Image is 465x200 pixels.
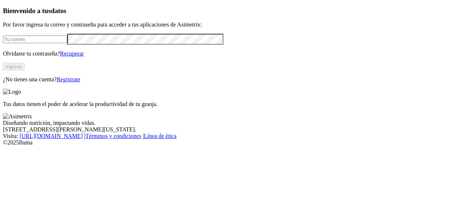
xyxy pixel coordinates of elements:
p: Olvidaste tu contraseña? [3,50,462,57]
div: © 2025 Iluma [3,139,462,146]
a: [URL][DOMAIN_NAME] [20,133,83,139]
div: Diseñando nutrición, impactando vidas. [3,120,462,126]
a: Línea de ética [144,133,177,139]
img: Asimetrix [3,113,32,120]
p: Por favor ingresa tu correo y contraseña para acceder a tus aplicaciones de Asimetrix: [3,21,462,28]
a: Recuperar [60,50,84,57]
span: datos [51,7,66,15]
img: Logo [3,89,21,95]
input: Tu correo [3,36,67,43]
a: Términos y condiciones [85,133,141,139]
div: Visita : | | [3,133,462,139]
button: Ingresa [3,63,25,70]
p: Tus datos tienen el poder de acelerar la productividad de tu granja. [3,101,462,107]
a: Regístrate [57,76,80,82]
div: [STREET_ADDRESS][PERSON_NAME][US_STATE]. [3,126,462,133]
h3: Bienvenido a tus [3,7,462,15]
p: ¿No tienes una cuenta? [3,76,462,83]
